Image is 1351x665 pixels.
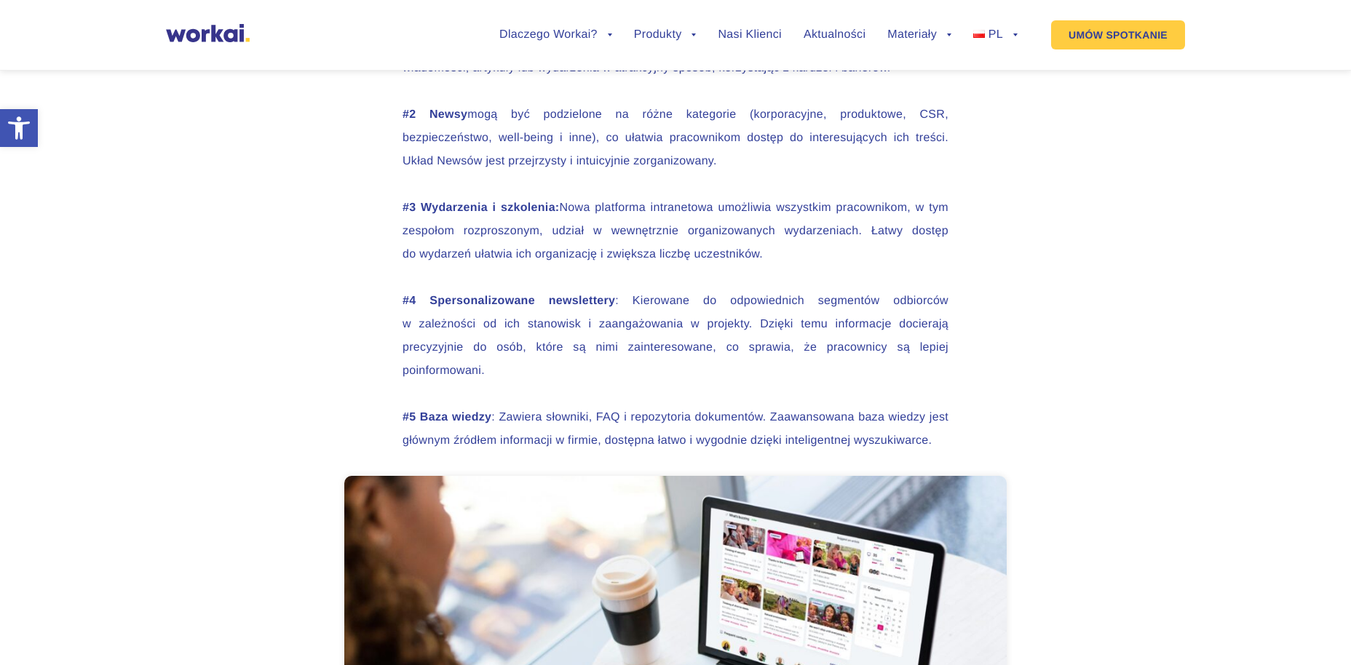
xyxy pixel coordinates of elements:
[403,196,948,266] p: Nowa platforma intranetowa umożliwia wszystkim pracownikom, w tym zespołom rozproszonym, udział w...
[403,295,416,307] strong: #4
[718,29,781,41] a: Nasi Klienci
[403,202,416,214] strong: #3
[403,411,491,423] strong: #5 Baza wiedzy
[973,29,1018,41] a: PL
[403,108,467,121] strong: #2 Newsy
[499,29,612,41] a: Dlaczego Workai?
[1051,20,1185,49] a: UMÓW SPOTKANIE
[634,29,697,41] a: Produkty
[421,202,559,214] strong: Wydarzenia i szkolenia:
[403,103,948,173] p: mogą być podzielone na różne kategorie (korporacyjne, produktowe, CSR, bezpieczeństwo, well-being...
[403,406,948,453] p: : Zawiera słowniki, FAQ i repozytoria dokumentów. Zaawansowana baza wiedzy jest głównym źródłem i...
[403,290,948,383] p: : Kierowane do odpowiednich segmentów odbiorców w zależności od ich stanowisk i zaangażowania w p...
[887,29,951,41] a: Materiały
[804,29,865,41] a: Aktualności
[989,28,1003,41] span: PL
[429,295,615,307] strong: Spersonalizowane newslettery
